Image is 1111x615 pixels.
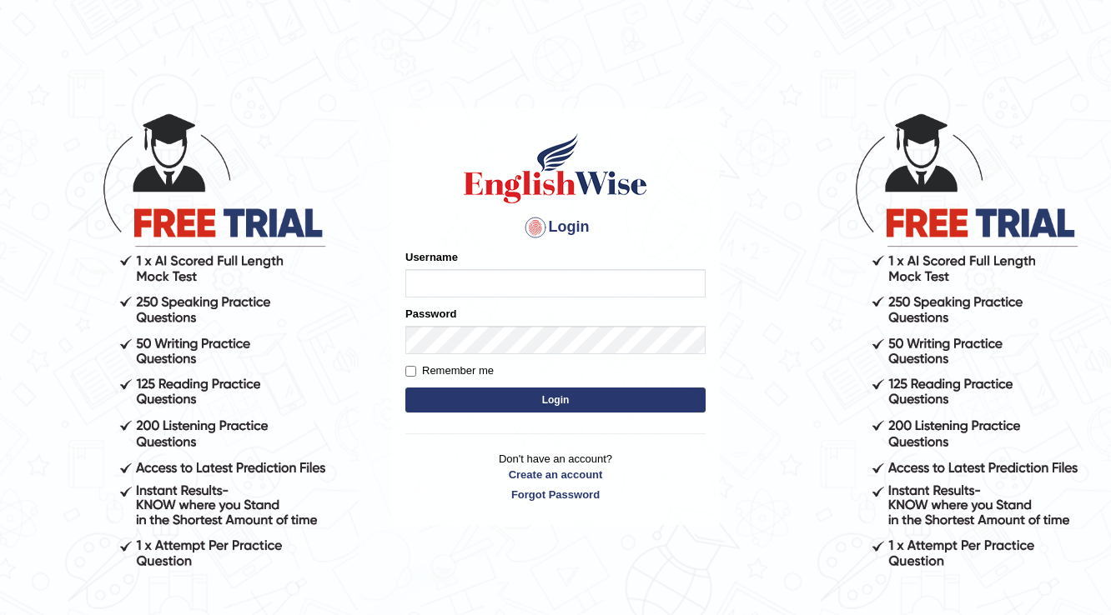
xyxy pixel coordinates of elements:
label: Password [405,306,456,322]
label: Username [405,249,458,265]
p: Don't have an account? [405,451,706,502]
a: Forgot Password [405,487,706,502]
label: Remember me [405,362,494,379]
a: Create an account [405,467,706,482]
h4: Login [405,214,706,241]
button: Login [405,387,706,412]
input: Remember me [405,366,416,377]
img: Logo of English Wise sign in for intelligent practice with AI [460,131,651,206]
